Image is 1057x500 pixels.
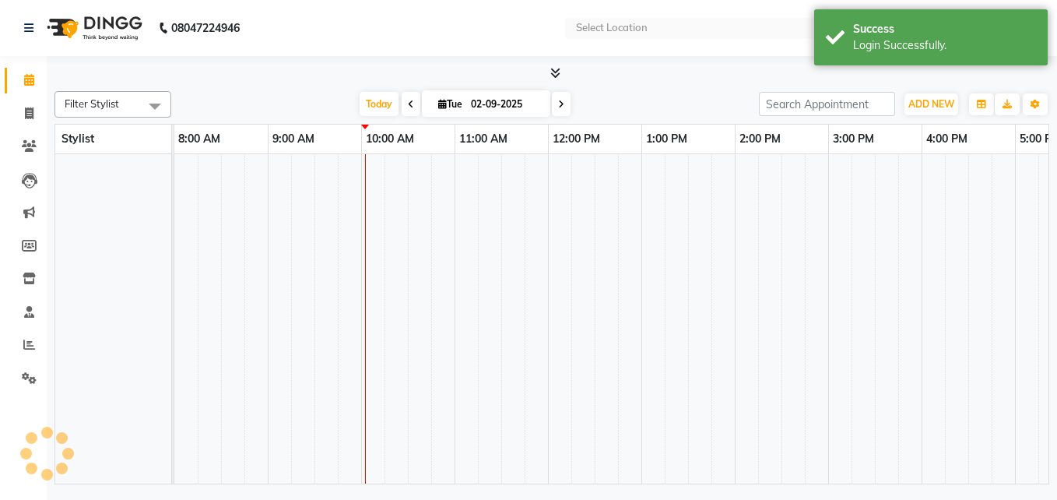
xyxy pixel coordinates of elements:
a: 2:00 PM [736,128,785,150]
input: Search Appointment [759,92,895,116]
img: logo [40,6,146,50]
span: Today [360,92,399,116]
span: Stylist [61,132,94,146]
a: 8:00 AM [174,128,224,150]
div: Login Successfully. [853,37,1036,54]
a: 10:00 AM [362,128,418,150]
a: 11:00 AM [455,128,511,150]
div: Select Location [576,20,648,36]
a: 3:00 PM [829,128,878,150]
button: ADD NEW [904,93,958,115]
a: 1:00 PM [642,128,691,150]
a: 4:00 PM [922,128,971,150]
a: 9:00 AM [269,128,318,150]
b: 08047224946 [171,6,240,50]
a: 12:00 PM [549,128,604,150]
span: ADD NEW [908,98,954,110]
input: 2025-09-02 [466,93,544,116]
div: Success [853,21,1036,37]
span: Filter Stylist [65,97,119,110]
span: Tue [434,98,466,110]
